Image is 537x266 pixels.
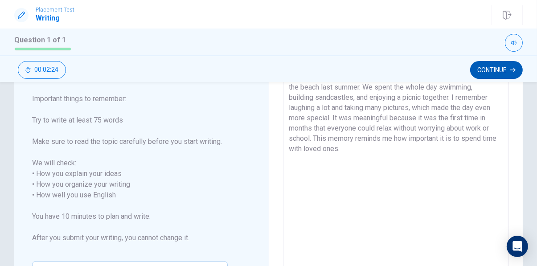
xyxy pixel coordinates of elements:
h1: Writing [36,13,74,24]
div: Open Intercom Messenger [507,236,528,257]
button: Continue [470,61,523,79]
h1: Question 1 of 1 [14,35,71,45]
button: 00:02:24 [18,61,66,79]
span: 00:02:24 [34,66,58,74]
span: Placement Test [36,7,74,13]
span: Write about your opinion on a topic. Important things to remember: Try to write at least 75 words... [32,72,228,254]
